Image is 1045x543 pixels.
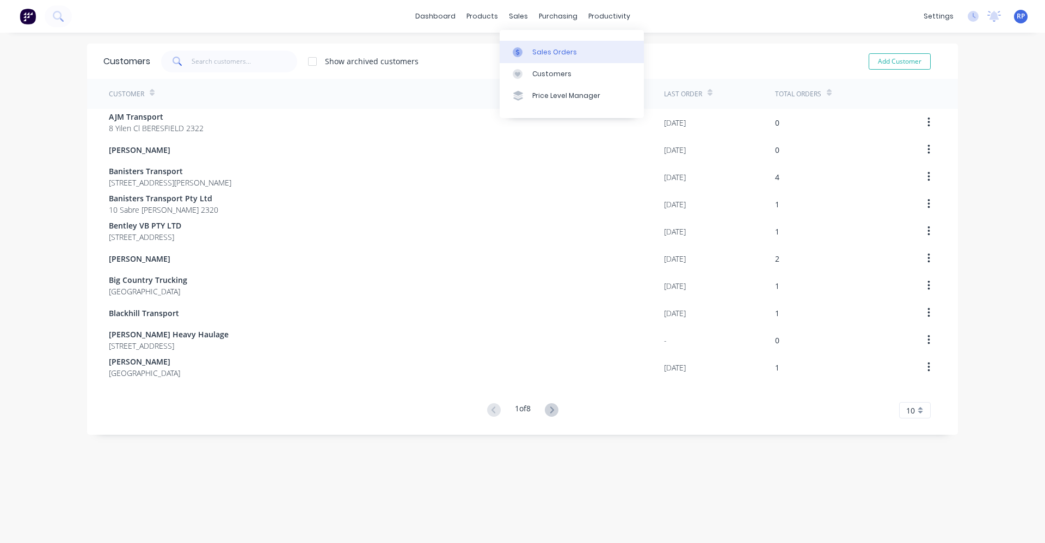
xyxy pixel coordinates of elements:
[532,69,571,79] div: Customers
[109,220,181,231] span: Bentley VB PTY LTD
[775,362,779,373] div: 1
[109,144,170,156] span: [PERSON_NAME]
[109,177,231,188] span: [STREET_ADDRESS][PERSON_NAME]
[109,329,229,340] span: [PERSON_NAME] Heavy Haulage
[109,111,204,122] span: AJM Transport
[461,8,503,24] div: products
[109,253,170,264] span: [PERSON_NAME]
[500,41,644,63] a: Sales Orders
[109,231,181,243] span: [STREET_ADDRESS]
[109,340,229,351] span: [STREET_ADDRESS]
[500,63,644,85] a: Customers
[109,122,204,134] span: 8 Yilen Cl BERESFIELD 2322
[664,335,667,346] div: -
[109,286,187,297] span: [GEOGRAPHIC_DATA]
[192,51,298,72] input: Search customers...
[1017,11,1025,21] span: RP
[775,335,779,346] div: 0
[775,199,779,210] div: 1
[918,8,959,24] div: settings
[664,362,686,373] div: [DATE]
[583,8,636,24] div: productivity
[664,280,686,292] div: [DATE]
[775,89,821,99] div: Total Orders
[775,117,779,128] div: 0
[664,171,686,183] div: [DATE]
[109,204,218,215] span: 10 Sabre [PERSON_NAME] 2320
[410,8,461,24] a: dashboard
[775,280,779,292] div: 1
[869,53,931,70] button: Add Customer
[532,91,600,101] div: Price Level Manager
[664,307,686,319] div: [DATE]
[109,367,180,379] span: [GEOGRAPHIC_DATA]
[109,274,187,286] span: Big Country Trucking
[775,171,779,183] div: 4
[109,165,231,177] span: Banisters Transport
[533,8,583,24] div: purchasing
[775,144,779,156] div: 0
[664,117,686,128] div: [DATE]
[103,55,150,68] div: Customers
[775,253,779,264] div: 2
[325,55,419,67] div: Show archived customers
[664,89,702,99] div: Last Order
[20,8,36,24] img: Factory
[532,47,577,57] div: Sales Orders
[664,253,686,264] div: [DATE]
[503,8,533,24] div: sales
[109,307,179,319] span: Blackhill Transport
[515,403,531,418] div: 1 of 8
[775,226,779,237] div: 1
[775,307,779,319] div: 1
[664,199,686,210] div: [DATE]
[664,144,686,156] div: [DATE]
[906,405,915,416] span: 10
[500,85,644,107] a: Price Level Manager
[664,226,686,237] div: [DATE]
[109,356,180,367] span: [PERSON_NAME]
[109,89,144,99] div: Customer
[109,193,218,204] span: Banisters Transport Pty Ltd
